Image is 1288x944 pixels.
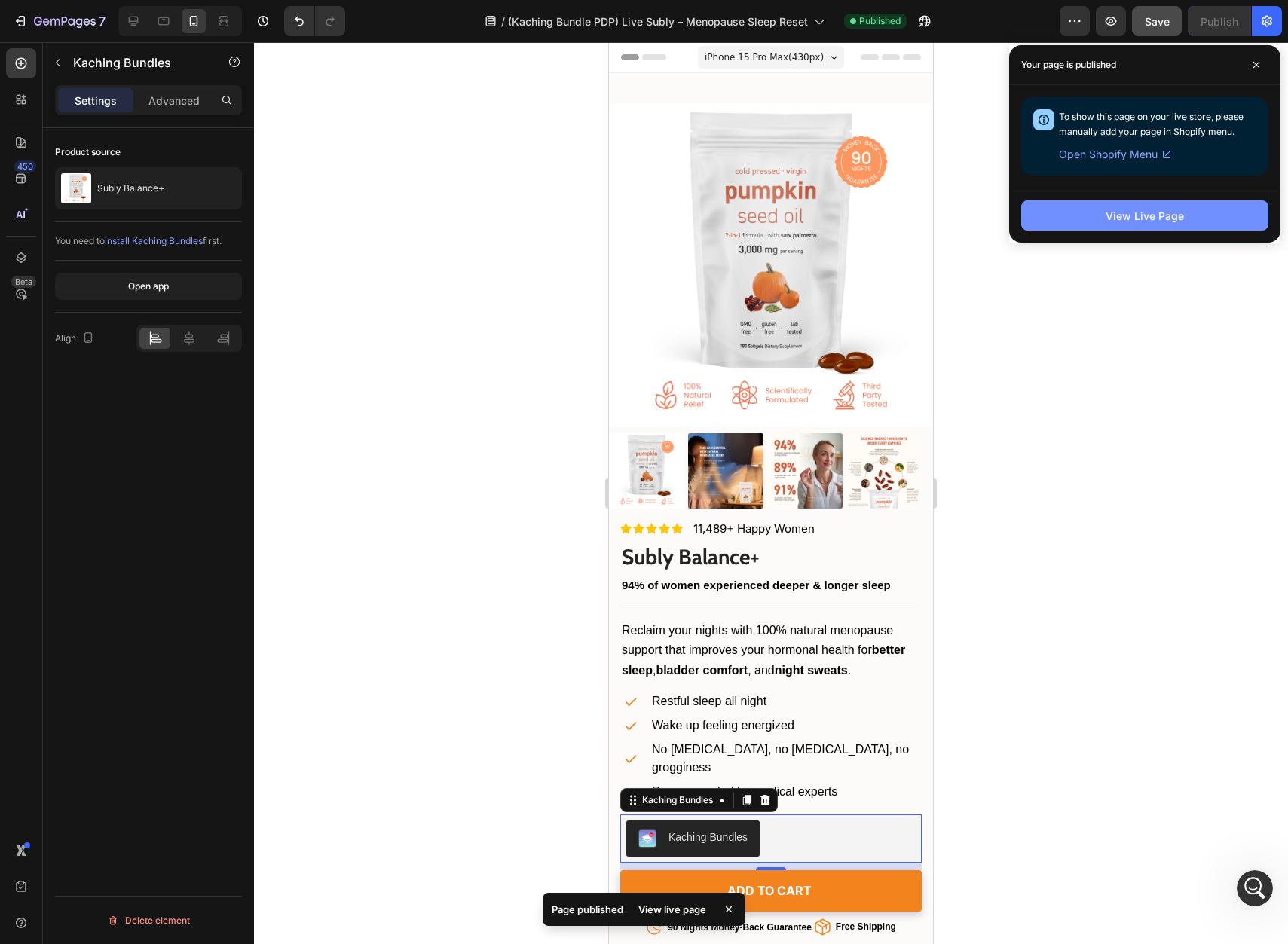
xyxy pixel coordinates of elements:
[128,280,169,293] div: Open app
[1059,145,1158,163] span: Open Shopify Menu
[265,6,292,33] div: Close
[12,134,247,182] div: It seems like you are trying to hide it on all screens.
[24,143,235,173] div: It seems like you are trying to hide it on all screens.
[1237,870,1273,906] iframe: Intercom live chat
[12,89,289,134] div: Subly says…
[1021,200,1268,231] button: View Live Page
[73,8,96,19] h1: Ann
[55,273,242,300] button: Open app
[12,134,289,183] div: Ann says…
[187,89,289,122] div: its saying this?
[1021,57,1116,72] p: Your page is published
[12,183,289,292] div: Ann says…
[97,183,164,194] p: Subly Balance+
[43,8,67,32] img: Profile image for Ann
[55,328,97,349] div: Align
[501,14,505,29] span: /
[259,487,283,512] button: Send a message…
[73,53,201,72] p: Kaching Bundles
[1106,208,1184,224] div: View Live Page
[99,12,106,30] p: 7
[13,462,289,487] textarea: Message…
[12,316,247,472] div: If you want to save the section as a template for re-use, you can consider making the section as ...
[12,316,289,506] div: Ann says…
[73,19,150,34] p: Active 30m ago
[629,899,715,920] div: View live page
[12,304,289,304] div: New messages divider
[508,14,808,29] span: (Kaching Bundle PDP) Live Subly – Menopause Sleep Reset
[61,173,91,203] img: product feature img
[236,6,265,35] button: Home
[1059,111,1244,137] span: To show this page on your live store, please manually add your page in Shopify menu.
[107,912,190,930] div: Delete element
[55,145,121,159] div: Product source
[1132,6,1182,36] button: Save
[47,493,60,506] button: Gif picker
[105,235,203,246] span: install Kaching Bundles
[12,183,247,290] div: Currently, we have not supported hiding one element on all screens since it's better to delete th...
[14,160,36,173] div: 450
[89,435,207,447] a: [URL][DOMAIN_NAME]
[552,902,623,917] p: Page published
[23,493,35,506] button: Emoji picker
[1201,14,1238,29] div: Publish
[72,493,84,506] button: Upload attachment
[284,6,345,36] div: Undo/Redo
[24,325,235,384] div: If you want to save the section as a template for re-use, you can consider making the section as ...
[6,6,112,36] button: 7
[10,6,38,35] button: go back
[148,93,200,108] p: Advanced
[55,234,242,248] div: You need to first.
[11,276,36,288] div: Beta
[609,42,933,944] iframe: Design area
[1145,15,1170,28] span: Save
[24,192,235,281] div: Currently, we have not supported hiding one element on all screens since it's better to delete th...
[75,93,117,108] p: Settings
[24,404,235,463] div: You can refer to this article for more information: ​
[1188,6,1251,36] button: Publish
[55,909,242,933] button: Delete element
[199,98,277,113] div: its saying this?
[859,14,901,28] span: Published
